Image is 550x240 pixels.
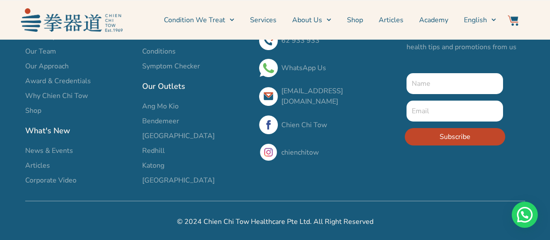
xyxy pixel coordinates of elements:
input: Email [407,101,503,122]
p: Get first hand access to the latest health tips and promotions from us [407,31,525,52]
a: English [464,9,496,31]
span: Subscribe [440,132,470,142]
a: Symptom Checker [142,61,250,71]
a: Services [250,9,277,31]
span: Articles [25,160,50,171]
a: [GEOGRAPHIC_DATA] [142,131,250,141]
a: Katong [142,160,250,171]
h2: Our Outlets [142,80,250,92]
span: [GEOGRAPHIC_DATA] [142,131,215,141]
span: Shop [25,105,41,116]
span: Katong [142,160,164,171]
a: Bendemeer [142,116,250,126]
nav: Menu [127,9,497,31]
a: Our Team [25,46,133,57]
a: Condition We Treat [164,9,234,31]
span: Conditions [142,46,176,57]
a: Chien Chi Tow [281,120,327,130]
a: [GEOGRAPHIC_DATA] [142,175,250,186]
a: 62 933 933 [281,36,320,45]
span: [GEOGRAPHIC_DATA] [142,175,215,186]
a: Redhill [142,145,250,156]
span: Ang Mo Kio [142,101,179,112]
a: Articles [25,160,133,171]
a: Articles [379,9,403,31]
input: Name [407,73,503,94]
a: Conditions [142,46,250,57]
form: New Form [407,73,503,152]
span: Why Chien Chi Tow [25,91,88,101]
span: News & Events [25,145,73,156]
a: Award & Credentials [25,76,133,86]
a: Our Approach [25,61,133,71]
a: Ang Mo Kio [142,101,250,112]
a: Corporate Video [25,175,133,186]
a: WhatsApp Us [281,63,326,73]
img: Website Icon-03 [508,15,518,26]
a: [EMAIL_ADDRESS][DOMAIN_NAME] [281,86,343,106]
span: Our Approach [25,61,69,71]
a: Shop [347,9,363,31]
span: Corporate Video [25,175,77,186]
span: Award & Credentials [25,76,91,86]
a: Shop [25,105,133,116]
span: Redhill [142,145,165,156]
a: News & Events [25,145,133,156]
span: Our Team [25,46,56,57]
h2: What's New [25,125,133,137]
a: Why Chien Chi Tow [25,91,133,101]
a: About Us [292,9,331,31]
a: chienchitow [281,148,319,157]
a: Academy [419,9,448,31]
span: Symptom Checker [142,61,200,71]
span: English [464,15,487,25]
button: Subscribe [405,128,505,145]
h2: © 2024 Chien Chi Tow Healthcare Pte Ltd. All Right Reserved [25,216,525,227]
span: Bendemeer [142,116,179,126]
